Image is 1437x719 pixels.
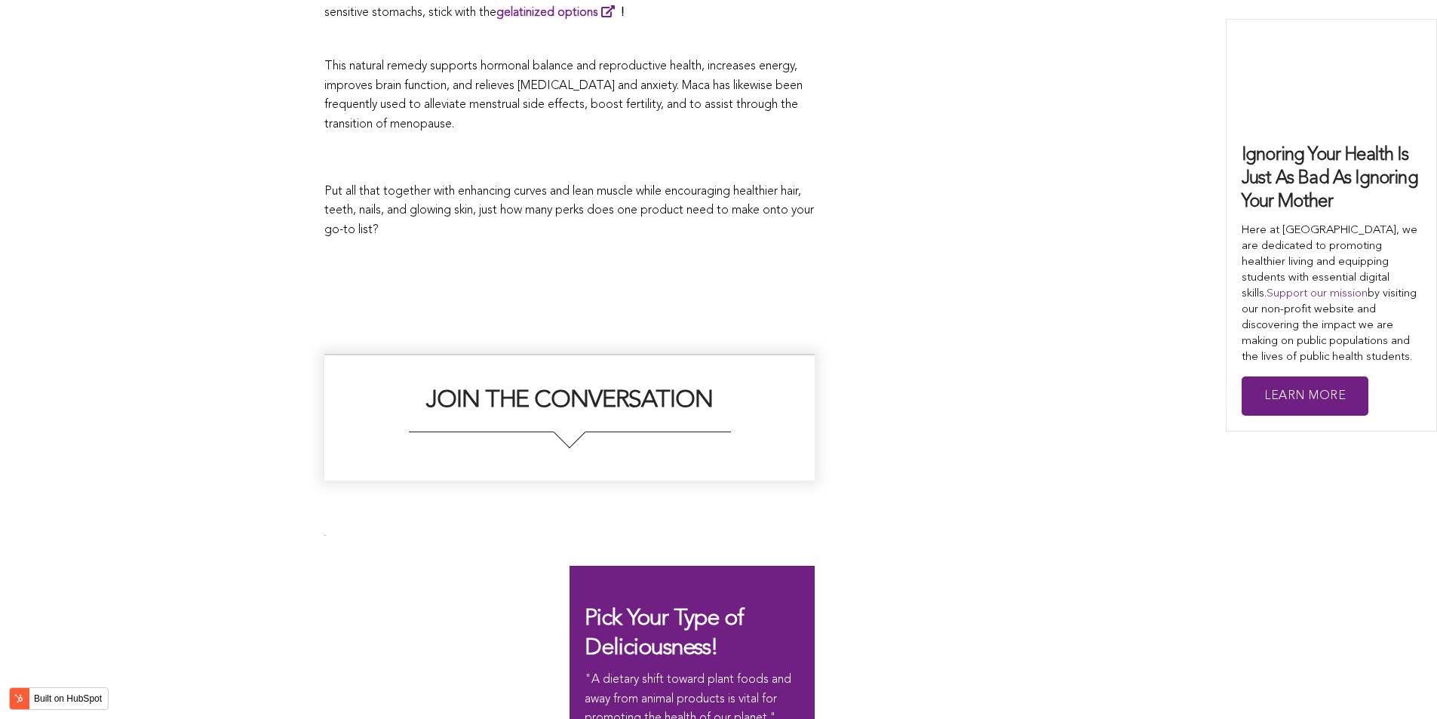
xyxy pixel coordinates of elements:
iframe: Chat Widget [1362,647,1437,719]
a: Learn More [1242,376,1368,416]
button: Built on HubSpot [9,687,109,710]
strong: ! [496,7,625,19]
p: . [324,530,815,539]
a: gelatinized options [496,7,621,19]
span: This natural remedy supports hormonal balance and reproductive health, increases energy, improves... [324,60,803,131]
span: Put all that together with enhancing curves and lean muscle while encouraging healthier hair, tee... [324,186,814,236]
span: Pick Your Type of Deliciousness! [585,607,744,659]
img: HubSpot sprocket logo [10,690,28,708]
h2: JOIN THE CONVERSATION [339,386,800,432]
label: Built on HubSpot [28,689,108,708]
